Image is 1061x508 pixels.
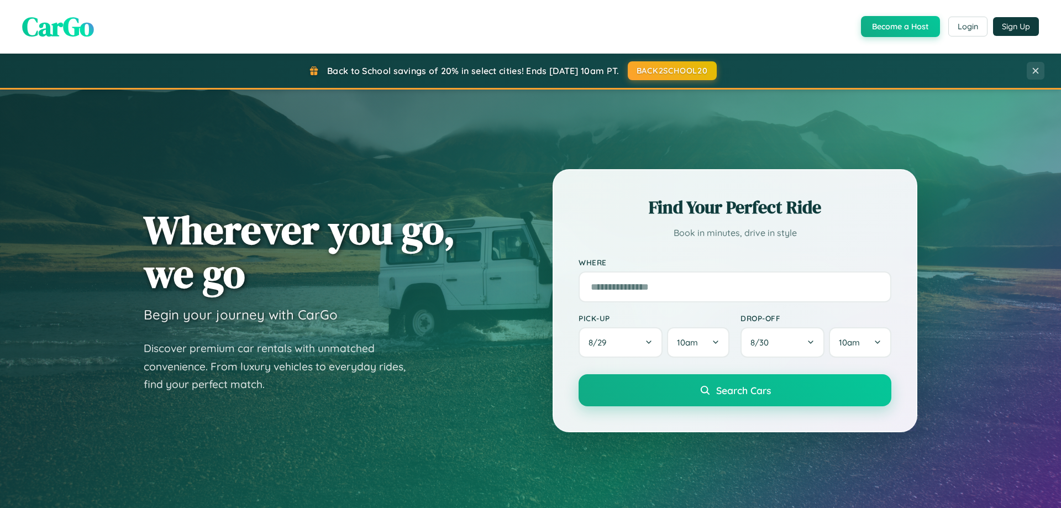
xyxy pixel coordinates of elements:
button: 10am [829,327,891,358]
span: 8 / 29 [589,337,612,348]
label: Drop-off [740,313,891,323]
span: 10am [839,337,860,348]
span: 8 / 30 [750,337,774,348]
span: Back to School savings of 20% in select cities! Ends [DATE] 10am PT. [327,65,619,76]
label: Pick-up [579,313,729,323]
span: 10am [677,337,698,348]
label: Where [579,258,891,267]
p: Book in minutes, drive in style [579,225,891,241]
button: 8/30 [740,327,824,358]
button: 10am [667,327,729,358]
button: Become a Host [861,16,940,37]
button: Search Cars [579,374,891,406]
span: Search Cars [716,384,771,396]
button: Login [948,17,988,36]
button: Sign Up [993,17,1039,36]
button: BACK2SCHOOL20 [628,61,717,80]
p: Discover premium car rentals with unmatched convenience. From luxury vehicles to everyday rides, ... [144,339,420,394]
h1: Wherever you go, we go [144,208,455,295]
button: 8/29 [579,327,663,358]
h2: Find Your Perfect Ride [579,195,891,219]
h3: Begin your journey with CarGo [144,306,338,323]
span: CarGo [22,8,94,45]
